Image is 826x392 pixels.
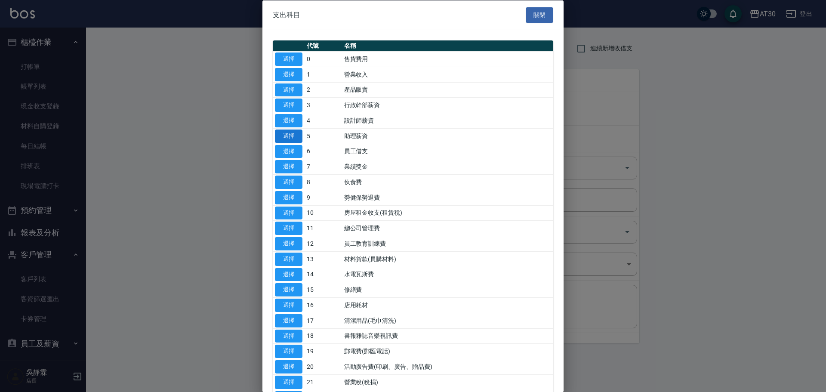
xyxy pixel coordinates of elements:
[275,237,302,250] button: 選擇
[342,313,553,328] td: 清潔用品(毛巾清洗)
[305,190,342,205] td: 9
[342,251,553,267] td: 材料貨款(員購材料)
[275,129,302,142] button: 選擇
[275,52,302,66] button: 選擇
[305,174,342,190] td: 8
[526,7,553,23] button: 關閉
[275,268,302,281] button: 選擇
[305,282,342,297] td: 15
[342,343,553,359] td: 郵電費(郵匯電話)
[275,329,302,343] button: 選擇
[275,99,302,112] button: 選擇
[305,97,342,113] td: 3
[305,51,342,67] td: 0
[305,67,342,82] td: 1
[305,40,342,52] th: 代號
[342,220,553,236] td: 總公司管理費
[275,345,302,358] button: 選擇
[275,191,302,204] button: 選擇
[305,374,342,390] td: 21
[342,359,553,374] td: 活動廣告費(印刷、廣告、贈品費)
[342,174,553,190] td: 伙食費
[342,267,553,282] td: 水電瓦斯費
[305,267,342,282] td: 14
[305,251,342,267] td: 13
[275,222,302,235] button: 選擇
[342,328,553,344] td: 書報雜誌音樂視訊費
[342,67,553,82] td: 營業收入
[342,374,553,390] td: 營業稅(稅捐)
[305,359,342,374] td: 20
[342,159,553,174] td: 業績獎金
[342,282,553,297] td: 修繕費
[275,206,302,219] button: 選擇
[342,297,553,313] td: 店用耗材
[342,82,553,98] td: 產品販賣
[305,328,342,344] td: 18
[342,236,553,251] td: 員工教育訓練費
[305,343,342,359] td: 19
[275,176,302,189] button: 選擇
[275,160,302,173] button: 選擇
[275,68,302,81] button: 選擇
[342,51,553,67] td: 售貨費用
[305,144,342,159] td: 6
[305,128,342,144] td: 5
[305,236,342,251] td: 12
[342,144,553,159] td: 員工借支
[273,10,300,19] span: 支出科目
[275,252,302,265] button: 選擇
[305,82,342,98] td: 2
[342,113,553,128] td: 設計師薪資
[275,360,302,373] button: 選擇
[275,299,302,312] button: 選擇
[275,314,302,327] button: 選擇
[275,145,302,158] button: 選擇
[342,128,553,144] td: 助理薪資
[305,205,342,221] td: 10
[275,375,302,389] button: 選擇
[342,97,553,113] td: 行政幹部薪資
[275,114,302,127] button: 選擇
[305,113,342,128] td: 4
[275,283,302,296] button: 選擇
[305,313,342,328] td: 17
[342,40,553,52] th: 名稱
[342,190,553,205] td: 勞健保勞退費
[305,220,342,236] td: 11
[275,83,302,96] button: 選擇
[305,159,342,174] td: 7
[342,205,553,221] td: 房屋租金收支(租賃稅)
[305,297,342,313] td: 16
